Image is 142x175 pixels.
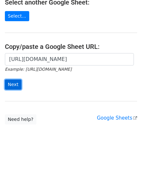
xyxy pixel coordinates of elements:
[5,114,36,124] a: Need help?
[5,43,137,51] h4: Copy/paste a Google Sheet URL:
[5,80,21,90] input: Next
[110,144,142,175] iframe: Chat Widget
[5,11,29,21] a: Select...
[97,115,137,121] a: Google Sheets
[5,53,134,66] input: Paste your Google Sheet URL here
[5,67,71,72] small: Example: [URL][DOMAIN_NAME]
